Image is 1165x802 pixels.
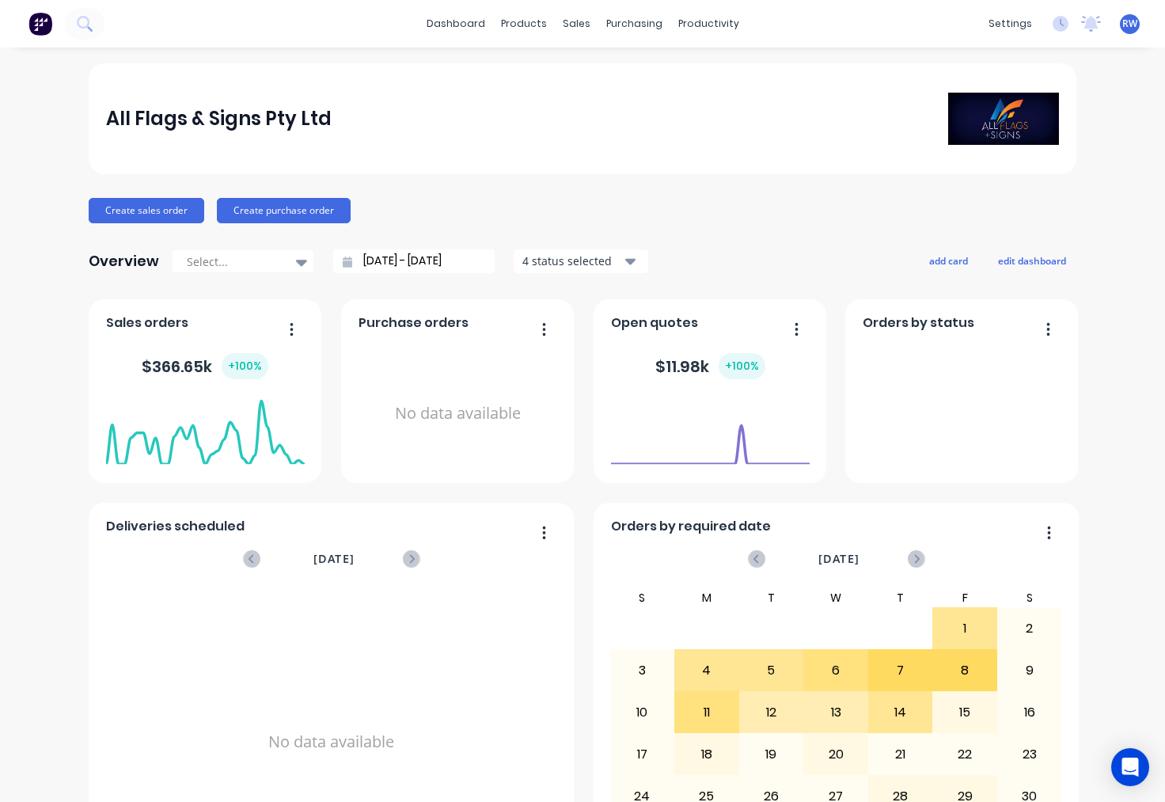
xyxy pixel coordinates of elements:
div: 22 [933,735,996,774]
div: 11 [675,693,738,732]
div: sales [555,12,598,36]
button: add card [919,250,978,271]
div: All Flags & Signs Pty Ltd [106,103,332,135]
div: + 100 % [719,353,765,379]
div: 17 [611,735,674,774]
span: Purchase orders [359,314,469,333]
div: 23 [998,735,1061,774]
span: Sales orders [106,314,188,333]
button: 4 status selected [514,249,648,273]
div: + 100 % [222,353,268,379]
span: [DATE] [818,550,860,568]
span: Deliveries scheduled [106,517,245,536]
div: W [803,588,868,607]
div: 21 [869,735,932,774]
div: T [739,588,804,607]
div: F [932,588,997,607]
div: 7 [869,651,932,690]
img: Factory [28,12,52,36]
div: Overview [89,245,159,277]
div: 15 [933,693,996,732]
div: products [493,12,555,36]
div: productivity [670,12,747,36]
div: 4 status selected [522,253,622,269]
div: S [610,588,675,607]
div: settings [981,12,1040,36]
div: M [674,588,739,607]
span: Open quotes [611,314,698,333]
div: 3 [611,651,674,690]
div: 14 [869,693,932,732]
div: No data available [359,339,557,488]
div: 4 [675,651,738,690]
div: 6 [804,651,867,690]
span: Orders by status [863,314,974,333]
button: Create sales order [89,198,204,223]
div: purchasing [598,12,670,36]
div: 18 [675,735,738,774]
div: T [868,588,933,607]
span: RW [1122,17,1137,31]
div: 8 [933,651,996,690]
div: 20 [804,735,867,774]
div: 5 [740,651,803,690]
div: $ 11.98k [655,353,765,379]
span: Orders by required date [611,517,771,536]
button: Create purchase order [217,198,351,223]
div: 12 [740,693,803,732]
div: 2 [998,609,1061,648]
div: $ 366.65k [142,353,268,379]
a: dashboard [419,12,493,36]
div: 19 [740,735,803,774]
div: 13 [804,693,867,732]
div: 16 [998,693,1061,732]
div: 9 [998,651,1061,690]
div: 10 [611,693,674,732]
div: Open Intercom Messenger [1111,748,1149,786]
div: S [997,588,1062,607]
button: edit dashboard [988,250,1076,271]
img: All Flags & Signs Pty Ltd [948,93,1059,145]
div: 1 [933,609,996,648]
span: [DATE] [313,550,355,568]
